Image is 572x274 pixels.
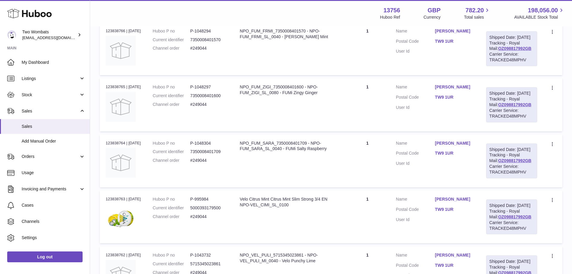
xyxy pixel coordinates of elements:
[240,140,339,152] div: NPO_FUM_SARA_7350008401709 - NPO-FUM_SARA_SL_0040 - FUMi Salty Raspberry
[528,6,558,14] span: 198,056.00
[22,108,79,114] span: Sales
[22,219,85,224] span: Channels
[153,140,190,146] dt: Huboo P no
[465,6,484,14] span: 782.20
[396,263,435,270] dt: Postal Code
[22,186,79,192] span: Invoicing and Payments
[489,108,534,119] div: Carrier Service: TRACKED48MPHV
[435,84,474,90] a: [PERSON_NAME]
[7,251,83,262] a: Log out
[380,14,400,20] div: Huboo Ref
[22,92,79,98] span: Stock
[345,134,390,187] td: 1
[489,51,534,63] div: Carrier Service: TRACKED48MPHV
[489,91,534,96] div: Shipped Date: [DATE]
[190,37,228,43] dd: 7350008401570
[106,28,141,34] div: 123838766 | [DATE]
[396,48,435,54] dt: User Id
[489,259,534,264] div: Shipped Date: [DATE]
[190,102,228,107] dd: #249044
[514,14,565,20] span: AVAILABLE Stock Total
[435,94,474,100] a: TW9 1UR
[396,150,435,158] dt: Postal Code
[22,170,85,176] span: Usage
[489,203,534,208] div: Shipped Date: [DATE]
[22,202,85,208] span: Cases
[396,94,435,102] dt: Postal Code
[153,205,190,211] dt: Current identifier
[396,252,435,260] dt: Name
[190,28,228,34] dd: P-1048294
[153,37,190,43] dt: Current identifier
[190,45,228,51] dd: #249044
[435,150,474,156] a: TW9 1UR
[486,143,537,178] div: Tracking - Royal Mail:
[106,35,136,66] img: no-photo.jpg
[345,22,390,75] td: 1
[486,31,537,66] div: Tracking - Royal Mail:
[396,207,435,214] dt: Postal Code
[498,102,531,107] a: OZ098817992GB
[435,263,474,268] a: TW9 1UR
[396,28,435,35] dt: Name
[190,261,228,267] dd: 5715345023861
[396,84,435,91] dt: Name
[514,6,565,20] a: 198,056.00 AVAILABLE Stock Total
[153,93,190,99] dt: Current identifier
[435,207,474,212] a: TW9 1UR
[486,87,537,122] div: Tracking - Royal Mail:
[190,214,228,220] dd: #249044
[489,220,534,231] div: Carrier Service: TRACKED48MPHV
[22,29,76,41] div: Two Wombats
[22,60,85,65] span: My Dashboard
[383,6,400,14] strong: 13756
[240,84,339,96] div: NPO_FUM_ZIGI_7350008401600 - NPO-FUM_ZIGI_SL_0080 - FUMi Zingy Ginger
[153,84,190,90] dt: Huboo P no
[153,196,190,202] dt: Huboo P no
[498,214,531,219] a: OZ098817992GB
[190,196,228,202] dd: P-995984
[22,124,85,129] span: Sales
[345,190,390,243] td: 1
[153,149,190,155] dt: Current identifier
[240,252,339,264] div: NPO_VEL_PULI_5715345023861 - NPO-VEL_PULI_MI_0040 - Velo Punchy Lime
[435,38,474,44] a: TW9 1UR
[464,6,491,20] a: 782.20 Total sales
[22,235,85,241] span: Settings
[153,28,190,34] dt: Huboo P no
[22,76,79,82] span: Listings
[435,28,474,34] a: [PERSON_NAME]
[190,149,228,155] dd: 7350008401709
[396,38,435,46] dt: Postal Code
[106,140,141,146] div: 123838764 | [DATE]
[424,14,441,20] div: Currency
[190,158,228,163] dd: #249044
[190,205,228,211] dd: 5000393179500
[489,147,534,152] div: Shipped Date: [DATE]
[190,93,228,99] dd: 7350008401600
[396,105,435,110] dt: User Id
[396,140,435,148] dt: Name
[396,161,435,166] dt: User Id
[190,252,228,258] dd: P-1043732
[22,154,79,159] span: Orders
[153,252,190,258] dt: Huboo P no
[22,35,88,40] span: [EMAIL_ADDRESS][DOMAIN_NAME]
[190,140,228,146] dd: P-1048304
[396,217,435,223] dt: User Id
[498,158,531,163] a: OZ098817992GB
[435,196,474,202] a: [PERSON_NAME]
[153,102,190,107] dt: Channel order
[345,78,390,131] td: 1
[486,199,537,234] div: Tracking - Royal Mail:
[464,14,491,20] span: Total sales
[489,35,534,40] div: Shipped Date: [DATE]
[7,30,16,39] img: internalAdmin-13756@internal.huboo.com
[240,28,339,40] div: NPO_FUM_FRMI_7350008401570 - NPO-FUM_FRMI_SL_0040 - [PERSON_NAME] Mint
[106,84,141,90] div: 123838765 | [DATE]
[153,214,190,220] dt: Channel order
[22,138,85,144] span: Add Manual Order
[106,92,136,122] img: no-photo.jpg
[489,164,534,175] div: Carrier Service: TRACKED48MPHV
[106,196,141,202] div: 123838763 | [DATE]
